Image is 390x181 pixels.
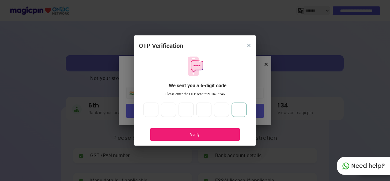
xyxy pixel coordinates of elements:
[243,40,254,51] button: close
[337,157,390,175] div: Need help?
[144,82,251,89] div: We sent you a 6-digit code
[247,44,251,47] img: 8zTxi7IzMsfkYqyYgBgfvSHvmzQA9juT1O3mhMgBDT8p5s20zMZ2JbefE1IEBlkXHwa7wAFxGwdILBLhkAAAAASUVORK5CYII=
[159,132,231,137] div: Verify
[342,162,349,170] img: whatapp_green.7240e66a.svg
[139,42,183,50] div: OTP Verification
[185,56,205,77] img: otpMessageIcon.11fa9bf9.svg
[139,92,251,97] div: Please enter the OTP sent to 9910493746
